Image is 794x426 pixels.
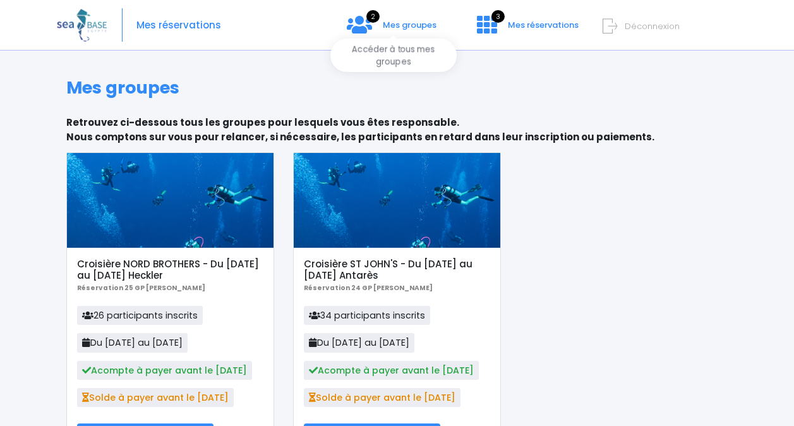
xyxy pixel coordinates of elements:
span: 2 [366,10,380,23]
a: 2 Mes groupes [337,23,447,35]
span: Mes groupes [383,19,436,31]
a: 3 Mes réservations [467,23,586,35]
span: Acompte à payer avant le [DATE] [304,361,479,380]
h5: Croisière ST JOHN'S - Du [DATE] au [DATE] Antarès [304,259,490,281]
span: Solde à payer avant le [DATE] [77,388,234,407]
p: Retrouvez ci-dessous tous les groupes pour lesquels vous êtes responsable. Nous comptons sur vous... [66,116,728,144]
span: Du [DATE] au [DATE] [304,333,414,352]
h5: Croisière NORD BROTHERS - Du [DATE] au [DATE] Heckler [77,259,263,281]
h1: Mes groupes [66,78,728,98]
span: 26 participants inscrits [77,306,203,325]
span: Mes réservations [508,19,579,31]
span: Déconnexion [625,20,680,32]
span: 3 [491,10,505,23]
b: Réservation 25 GP [PERSON_NAME] [77,283,205,293]
span: Solde à payer avant le [DATE] [304,388,460,407]
div: Accéder à tous mes groupes [330,39,457,72]
b: Réservation 24 GP [PERSON_NAME] [304,283,433,293]
span: Du [DATE] au [DATE] [77,333,188,352]
span: Acompte à payer avant le [DATE] [77,361,252,380]
span: 34 participants inscrits [304,306,430,325]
